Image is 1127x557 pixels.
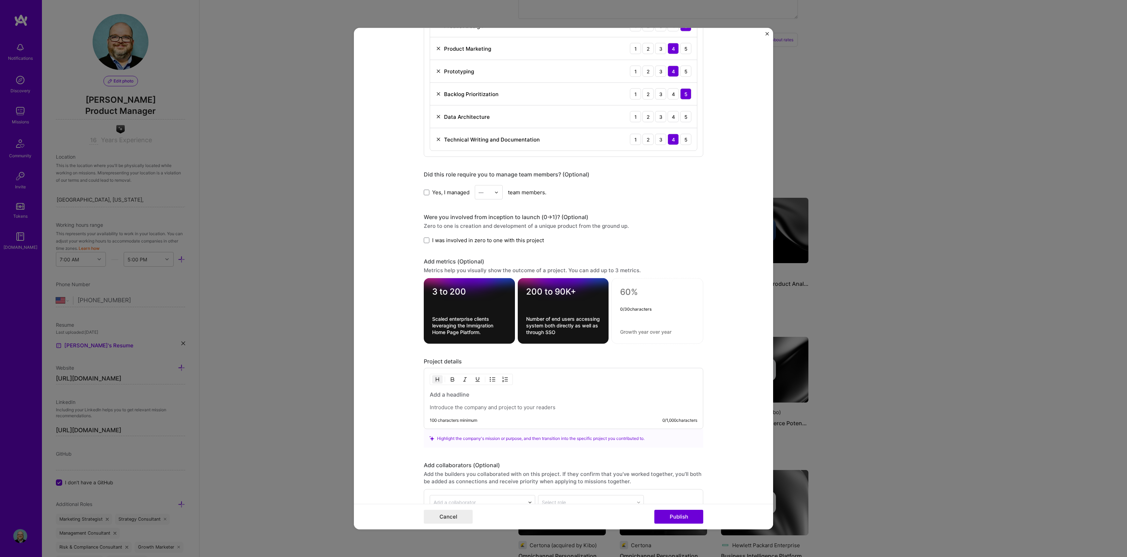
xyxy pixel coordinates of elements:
div: 2 [642,88,654,100]
img: Heading [435,377,440,382]
div: 1 [630,88,641,100]
div: Backlog Prioritization [444,90,499,97]
div: team members. [424,185,703,200]
img: Remove [436,46,441,51]
div: Add collaborators (Optional) [424,462,703,469]
div: Project details [424,358,703,365]
img: Remove [436,91,441,97]
div: Add the builders you collaborated with on this project. If they confirm that you’ve worked togeth... [424,470,703,485]
div: 5 [680,111,691,122]
div: 4 [668,43,679,54]
div: 5 [680,43,691,54]
div: 3 [655,111,666,122]
img: UL [490,377,495,382]
div: 3 [655,88,666,100]
img: Remove [436,137,441,142]
div: 1 [630,111,641,122]
div: 2 [642,43,654,54]
div: Add metrics (Optional) [424,258,703,265]
div: Did this role require you to manage team members? (Optional) [424,171,703,178]
div: 0 / 30 characters [620,305,695,313]
div: Data Architecture [444,113,490,120]
img: Underline [475,377,480,382]
img: drop icon [528,500,532,505]
div: 5 [680,88,691,100]
div: 3 [655,66,666,77]
div: Product Marketing [444,45,491,52]
textarea: 3 to 200 [432,287,507,300]
span: I was involved in zero to one with this project [432,237,544,244]
img: Bold [450,377,455,382]
div: Add a collaborator [434,499,476,506]
img: Remove [436,68,441,74]
div: 3 [655,134,666,145]
div: Were you involved from inception to launch (0 -> 1)? (Optional) [424,214,703,221]
div: 0 / 1,000 characters [662,418,697,423]
span: Yes, I managed [432,188,470,196]
div: 2 [642,111,654,122]
div: 100 characters minimum [430,418,477,423]
div: 2 [642,134,654,145]
textarea: Scaled enterprise clients leveraging the Immigration Home Page Platform. [432,316,507,335]
div: Prototyping [444,67,474,75]
div: 5 [680,134,691,145]
div: 1 [630,43,641,54]
div: 4 [668,111,679,122]
img: drop icon [494,190,499,194]
div: 5 [680,66,691,77]
div: 3 [655,43,666,54]
img: OL [502,377,508,382]
div: Highlight the company's mission or purpose, and then transition into the specific project you con... [429,435,698,442]
div: Zero to one is creation and development of a unique product from the ground up. [424,222,703,230]
img: Remove [436,114,441,120]
div: Technical Writing and Documentation [444,136,540,143]
div: Metrics help you visually show the outcome of a project. You can add up to 3 metrics. [424,267,703,274]
textarea: Number of end users accessing system both directly as well as through SSO [526,316,601,335]
div: 2 [642,66,654,77]
div: 4 [668,88,679,100]
div: 1 [630,66,641,77]
button: Close [765,32,769,39]
i: icon SuggestedTeams [429,436,434,441]
div: 1 [630,134,641,145]
div: 4 [668,66,679,77]
button: Cancel [424,509,473,523]
button: Publish [654,509,703,523]
div: — [479,189,483,196]
textarea: 200 to 90K+ [526,287,601,300]
img: Italic [462,377,468,382]
div: 4 [668,134,679,145]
